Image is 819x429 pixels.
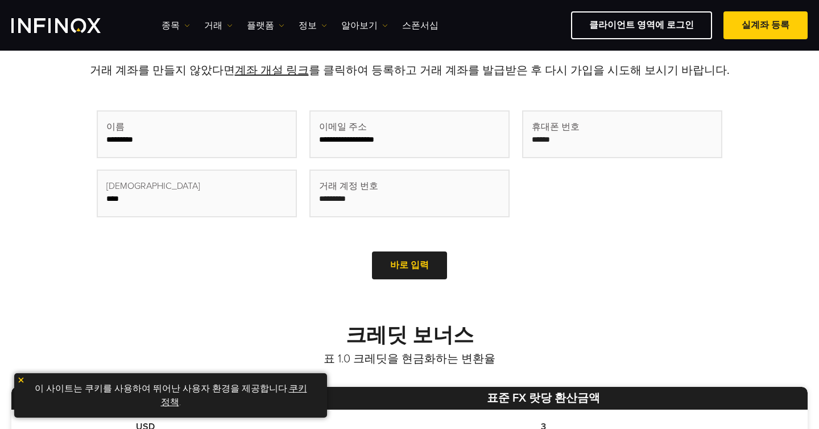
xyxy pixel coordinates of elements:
p: 거래 계좌를 만들지 않았다면 를 클릭하여 등록하고 거래 계좌를 발급받은 후 다시 가입을 시도해 보시기 바랍니다. [11,63,808,79]
a: 거래 [204,19,233,32]
a: 알아보기 [341,19,388,32]
a: 클라이언트 영역에 로그인 [571,11,712,39]
p: 이 사이트는 쿠키를 사용하여 뛰어난 사용자 환경을 제공합니다. . [20,379,321,412]
img: yellow close icon [17,376,25,384]
span: 휴대폰 번호 [532,120,580,134]
a: 계좌 개설 링크 [235,64,309,77]
span: 이름 [106,120,125,134]
th: 표준 FX 랏당 환산금액 [279,387,808,410]
span: [DEMOGRAPHIC_DATA] [106,179,200,193]
a: 정보 [299,19,327,32]
span: 거래 계정 번호 [319,179,378,193]
a: 바로 입력 [372,251,447,279]
a: INFINOX Logo [11,18,127,33]
th: 기본 통화 [11,387,279,410]
a: 실계좌 등록 [723,11,808,39]
a: 스폰서십 [402,19,439,32]
span: 이메일 주소 [319,120,367,134]
a: 종목 [162,19,190,32]
a: 플랫폼 [247,19,284,32]
strong: 크레딧 보너스 [346,323,474,348]
p: 표 1.0 크레딧을 현금화하는 변환율 [11,351,808,367]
